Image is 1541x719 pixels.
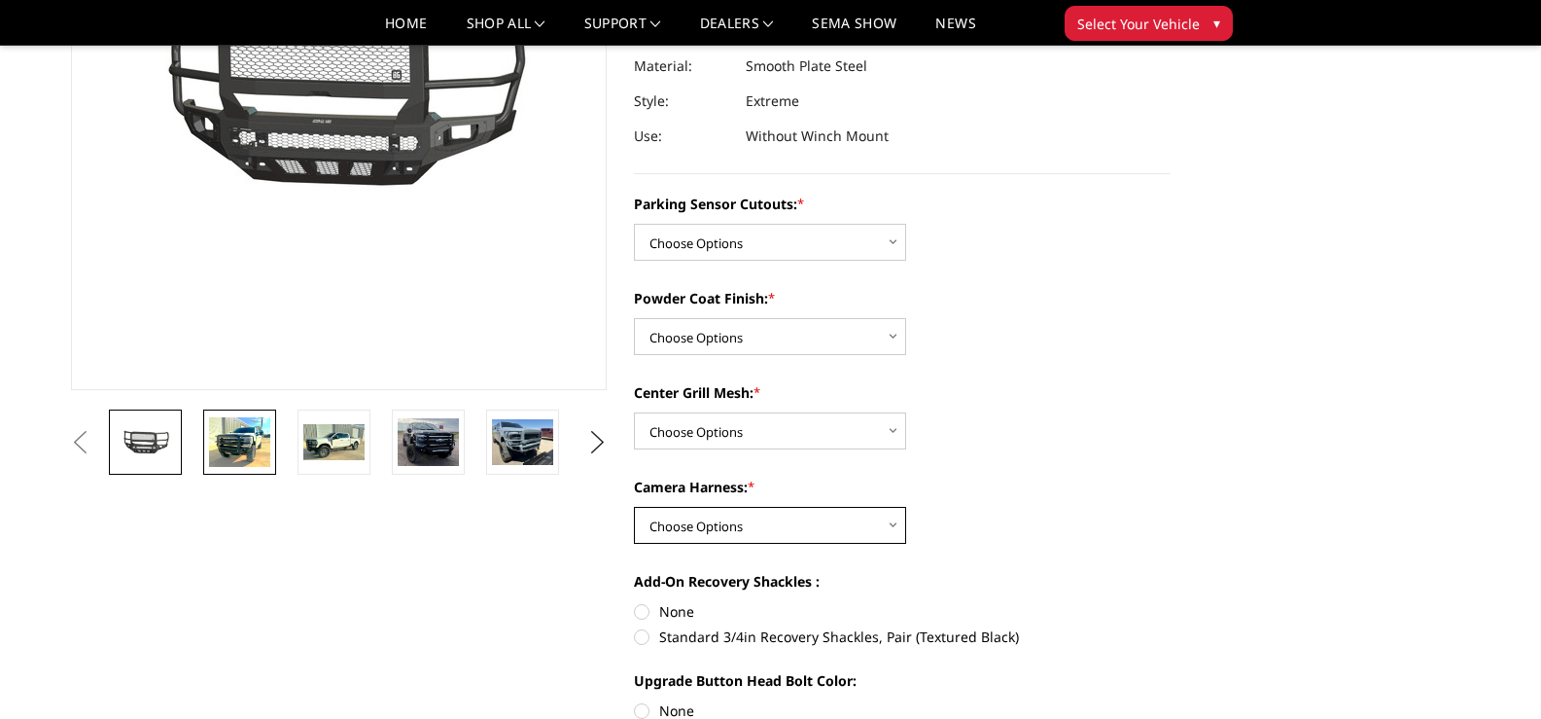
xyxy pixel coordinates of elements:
[812,17,896,45] a: SEMA Show
[1077,14,1200,34] span: Select Your Vehicle
[115,425,176,458] img: 2023-2025 Ford F250-350 - Freedom Series - Extreme Front Bumper
[398,418,459,466] img: 2023-2025 Ford F250-350 - Freedom Series - Extreme Front Bumper
[634,670,1171,691] label: Upgrade Button Head Bolt Color:
[582,428,612,457] button: Next
[634,477,1171,497] label: Camera Harness:
[634,84,731,119] dt: Style:
[303,424,365,461] img: 2023-2025 Ford F250-350 - Freedom Series - Extreme Front Bumper
[634,49,731,84] dt: Material:
[1444,626,1541,719] iframe: Chat Widget
[746,84,799,119] dd: Extreme
[492,419,553,465] img: 2023-2025 Ford F250-350 - Freedom Series - Extreme Front Bumper
[209,417,270,467] img: 2023-2025 Ford F250-350 - Freedom Series - Extreme Front Bumper
[746,49,867,84] dd: Smooth Plate Steel
[746,119,889,154] dd: Without Winch Mount
[634,194,1171,214] label: Parking Sensor Cutouts:
[385,17,427,45] a: Home
[634,382,1171,403] label: Center Grill Mesh:
[700,17,774,45] a: Dealers
[634,571,1171,592] label: Add-On Recovery Shackles :
[66,428,95,457] button: Previous
[634,119,731,154] dt: Use:
[584,17,661,45] a: Support
[467,17,545,45] a: shop all
[1213,13,1220,33] span: ▾
[634,627,1171,647] label: Standard 3/4in Recovery Shackles, Pair (Textured Black)
[1065,6,1233,41] button: Select Your Vehicle
[634,601,1171,622] label: None
[935,17,975,45] a: News
[634,288,1171,308] label: Powder Coat Finish:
